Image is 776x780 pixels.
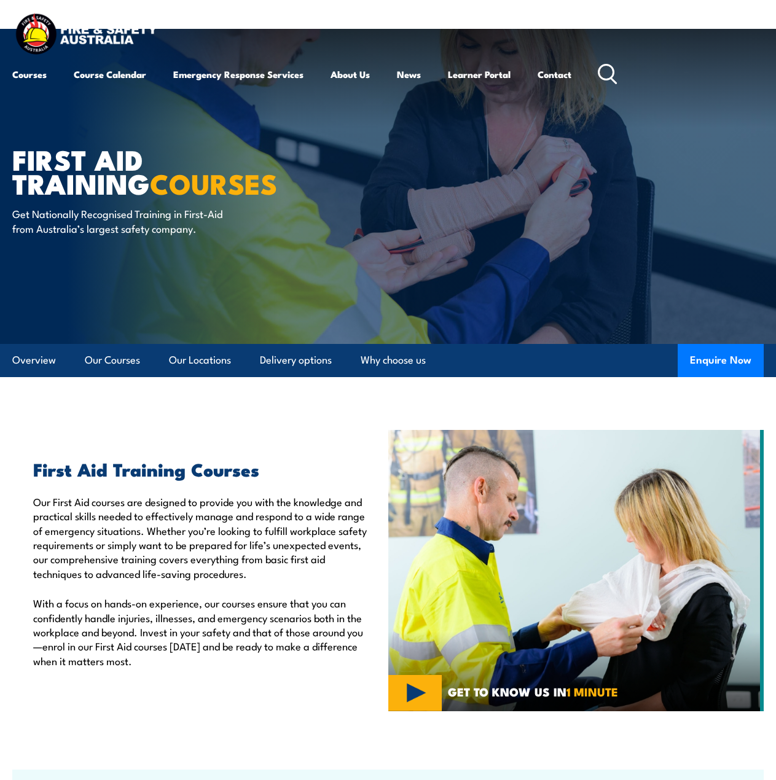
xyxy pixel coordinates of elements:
[12,147,316,195] h1: First Aid Training
[33,461,370,477] h2: First Aid Training Courses
[678,344,764,377] button: Enquire Now
[361,344,426,376] a: Why choose us
[150,162,277,204] strong: COURSES
[33,596,370,668] p: With a focus on hands-on experience, our courses ensure that you can confidently handle injuries,...
[448,60,511,89] a: Learner Portal
[74,60,146,89] a: Course Calendar
[260,344,332,376] a: Delivery options
[12,60,47,89] a: Courses
[331,60,370,89] a: About Us
[173,60,304,89] a: Emergency Response Services
[169,344,231,376] a: Our Locations
[12,206,237,235] p: Get Nationally Recognised Training in First-Aid from Australia’s largest safety company.
[33,494,370,580] p: Our First Aid courses are designed to provide you with the knowledge and practical skills needed ...
[538,60,571,89] a: Contact
[397,60,421,89] a: News
[388,430,764,712] img: Fire & Safety Australia deliver Health and Safety Representatives Training Courses – HSR Training
[566,682,618,700] strong: 1 MINUTE
[448,686,618,697] span: GET TO KNOW US IN
[85,344,140,376] a: Our Courses
[12,344,56,376] a: Overview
